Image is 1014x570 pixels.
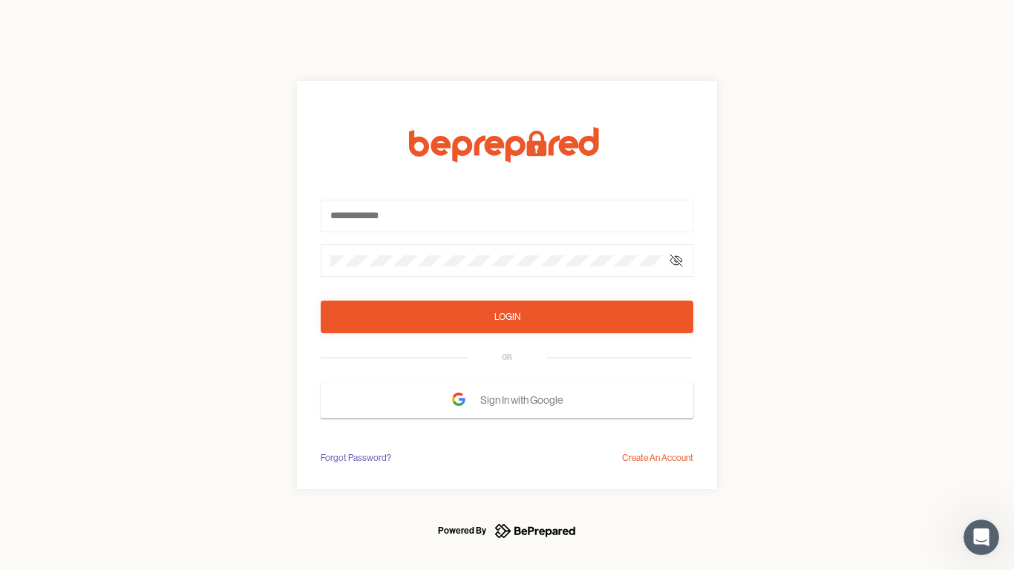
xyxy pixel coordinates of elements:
div: Create An Account [622,451,693,465]
button: Login [321,301,693,333]
button: Sign In with Google [321,382,693,418]
div: OR [502,352,512,364]
iframe: Intercom live chat [964,520,999,555]
div: Forgot Password? [321,451,391,465]
div: Powered By [438,522,486,540]
div: Login [494,309,520,324]
span: Sign In with Google [480,387,570,413]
